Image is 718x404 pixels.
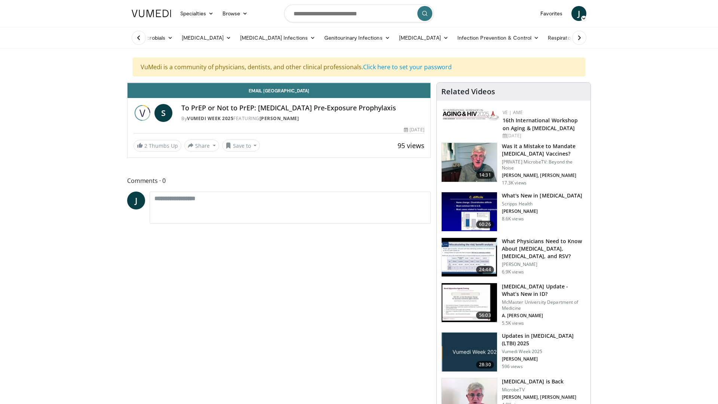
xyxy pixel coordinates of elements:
[134,104,151,122] img: Vumedi Week 2025
[218,6,252,21] a: Browse
[284,4,434,22] input: Search topics, interventions
[502,349,586,355] p: Vumedi Week 2025
[502,143,586,157] h3: Was it a Mistake to Mandate [MEDICAL_DATA] Vaccines?
[502,201,583,207] p: Scripps Health
[453,30,543,45] a: Infection Prevention & Control
[502,216,524,222] p: 8.6K views
[502,269,524,275] p: 6.9K views
[441,238,586,277] a: 24:44 What Physicians Need to Know About [MEDICAL_DATA], [MEDICAL_DATA], and RSV? [PERSON_NAME] 6...
[502,283,586,298] h3: [MEDICAL_DATA] Update - What’s New in ID?
[502,261,586,267] p: [PERSON_NAME]
[502,394,576,400] p: [PERSON_NAME], [PERSON_NAME]
[502,180,527,186] p: 17.3K views
[132,10,171,17] img: VuMedi Logo
[443,109,499,120] img: bc2467d1-3f88-49dc-9c22-fa3546bada9e.png.150x105_q85_autocrop_double_scale_upscale_version-0.2.jpg
[154,104,172,122] a: S
[127,176,431,186] span: Comments 0
[320,30,395,45] a: Genitourinary Infections
[128,83,430,98] a: Email [GEOGRAPHIC_DATA]
[502,364,523,370] p: 596 views
[222,140,260,151] button: Save to
[441,192,586,232] a: 60:26 What's New in [MEDICAL_DATA] Scripps Health [PERSON_NAME] 8.6K views
[476,171,494,179] span: 14:31
[395,30,453,45] a: [MEDICAL_DATA]
[442,283,497,322] img: 98142e78-5af4-4da4-a248-a3d154539079.150x105_q85_crop-smart_upscale.jpg
[181,115,424,122] div: By FEATURING
[502,159,586,171] p: [PRIVATE] MicrobeTV: Beyond the Noise
[177,30,236,45] a: [MEDICAL_DATA]
[133,58,585,76] div: VuMedi is a community of physicians, dentists, and other clinical professionals.
[502,313,586,319] p: A. [PERSON_NAME]
[502,320,524,326] p: 5.5K views
[127,192,145,209] a: J
[260,115,299,122] a: [PERSON_NAME]
[502,299,586,311] p: McMaster University Department of Medicine
[502,356,586,362] p: [PERSON_NAME]
[502,387,576,393] p: MicrobeTV
[442,143,497,182] img: f91047f4-3b1b-4007-8c78-6eacab5e8334.150x105_q85_crop-smart_upscale.jpg
[441,143,586,186] a: 14:31 Was it a Mistake to Mandate [MEDICAL_DATA] Vaccines? [PRIVATE] MicrobeTV: Beyond the Noise ...
[176,6,218,21] a: Specialties
[536,6,567,21] a: Favorites
[134,140,181,151] a: 2 Thumbs Up
[502,208,583,214] p: [PERSON_NAME]
[502,192,583,199] h3: What's New in [MEDICAL_DATA]
[441,283,586,326] a: 56:03 [MEDICAL_DATA] Update - What’s New in ID? McMaster University Department of Medicine A. [PE...
[363,63,452,71] a: Click here to set your password
[476,266,494,273] span: 24:44
[571,6,586,21] a: J
[503,117,578,132] a: 16th International Workshop on Aging & [MEDICAL_DATA]
[181,104,424,112] h4: To PrEP or Not to PrEP: [MEDICAL_DATA] Pre-Exposure Prophylaxis
[187,115,233,122] a: Vumedi Week 2025
[503,109,523,116] a: VE | AME
[144,142,147,149] span: 2
[543,30,613,45] a: Respiratory Infections
[476,312,494,319] span: 56:03
[502,172,586,178] p: [PERSON_NAME], [PERSON_NAME]
[442,238,497,277] img: 91589b0f-a920-456c-982d-84c13c387289.150x105_q85_crop-smart_upscale.jpg
[184,140,219,151] button: Share
[476,221,494,228] span: 60:26
[502,238,586,260] h3: What Physicians Need to Know About [MEDICAL_DATA], [MEDICAL_DATA], and RSV?
[398,141,424,150] span: 95 views
[476,361,494,368] span: 28:30
[502,378,576,385] h3: [MEDICAL_DATA] is Back
[441,87,495,96] h4: Related Videos
[502,332,586,347] h3: Updates in [MEDICAL_DATA] (LTBI) 2025
[442,192,497,231] img: 8828b190-63b7-4755-985f-be01b6c06460.150x105_q85_crop-smart_upscale.jpg
[236,30,320,45] a: [MEDICAL_DATA] Infections
[442,333,497,371] img: 13572674-fd52-486e-95fe-8da471687cb1.jpg.150x105_q85_crop-smart_upscale.jpg
[404,126,424,133] div: [DATE]
[503,132,584,139] div: [DATE]
[441,332,586,372] a: 28:30 Updates in [MEDICAL_DATA] (LTBI) 2025 Vumedi Week 2025 [PERSON_NAME] 596 views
